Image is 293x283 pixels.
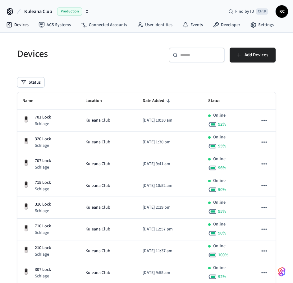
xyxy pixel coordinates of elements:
img: Yale Assure Touchscreen Wifi Smart Lock, Satin Nickel, Front [22,137,30,145]
span: 92 % [218,274,226,280]
p: 320 Lock [35,136,51,142]
p: [DATE] 12:57 pm [143,226,198,233]
span: Find by ID [235,8,254,15]
span: Ctrl K [256,8,268,15]
p: [DATE] 9:55 am [143,270,198,276]
p: Schlage [35,273,51,279]
a: Devices [1,19,34,30]
img: Yale Assure Touchscreen Wifi Smart Lock, Satin Nickel, Front [22,225,30,232]
p: Schlage [35,230,51,236]
img: Yale Assure Touchscreen Wifi Smart Lock, Satin Nickel, Front [22,116,30,123]
a: Settings [245,19,279,30]
div: Find by IDCtrl K [223,6,273,17]
p: [DATE] 2:19 pm [143,204,198,211]
a: ACS Systems [34,19,76,30]
span: 95 % [218,143,226,149]
span: Name [22,96,41,106]
p: Schlage [35,164,51,170]
a: User Identities [132,19,177,30]
p: Online [213,178,226,184]
img: Yale Assure Touchscreen Wifi Smart Lock, Satin Nickel, Front [22,246,30,254]
button: Add Devices [230,48,276,63]
p: 715 Lock [35,179,51,186]
span: Kuleana Club [85,183,110,189]
p: Schlage [35,186,51,192]
span: Status [208,96,228,106]
p: Schlage [35,121,51,127]
img: Yale Assure Touchscreen Wifi Smart Lock, Satin Nickel, Front [22,268,30,276]
p: 316 Lock [35,201,51,208]
p: Schlage [35,251,51,257]
span: Location [85,96,110,106]
p: 710 Lock [35,223,51,230]
span: Kuleana Club [85,161,110,167]
img: Yale Assure Touchscreen Wifi Smart Lock, Satin Nickel, Front [22,181,30,188]
h5: Devices [17,48,143,60]
p: Online [213,221,226,228]
p: [DATE] 10:52 am [143,183,198,189]
a: Connected Accounts [76,19,132,30]
span: Kuleana Club [85,226,110,233]
span: 96 % [218,165,226,171]
p: [DATE] 10:30 am [143,117,198,124]
p: [DATE] 11:37 am [143,248,198,254]
img: Yale Assure Touchscreen Wifi Smart Lock, Satin Nickel, Front [22,159,30,167]
p: [DATE] 1:30 pm [143,139,198,146]
a: Events [177,19,208,30]
p: Online [213,112,226,119]
p: Schlage [35,208,51,214]
span: KC [276,6,287,17]
span: Add Devices [245,51,268,59]
span: Kuleana Club [85,117,110,124]
span: Date Added [143,96,172,106]
p: 210 Lock [35,245,51,251]
p: 701 Lock [35,114,51,121]
p: Online [213,134,226,141]
span: Production [57,7,82,16]
img: SeamLogoGradient.69752ec5.svg [278,267,286,277]
p: [DATE] 9:41 am [143,161,198,167]
span: Kuleana Club [85,270,110,276]
span: Kuleana Club [24,8,52,15]
span: 95 % [218,208,226,215]
span: 90 % [218,230,226,236]
button: Status [17,77,44,87]
p: 707 Lock [35,158,51,164]
p: Online [213,199,226,206]
p: Online [213,156,226,162]
span: 92 % [218,121,226,128]
a: Developer [208,19,245,30]
span: 90 % [218,187,226,193]
span: 100 % [218,252,228,258]
p: 307 Lock [35,267,51,273]
p: Online [213,243,226,249]
p: Online [213,265,226,271]
img: Yale Assure Touchscreen Wifi Smart Lock, Satin Nickel, Front [22,203,30,210]
span: Kuleana Club [85,204,110,211]
p: Schlage [35,142,51,149]
button: KC [276,5,288,18]
span: Kuleana Club [85,139,110,146]
span: Kuleana Club [85,248,110,254]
